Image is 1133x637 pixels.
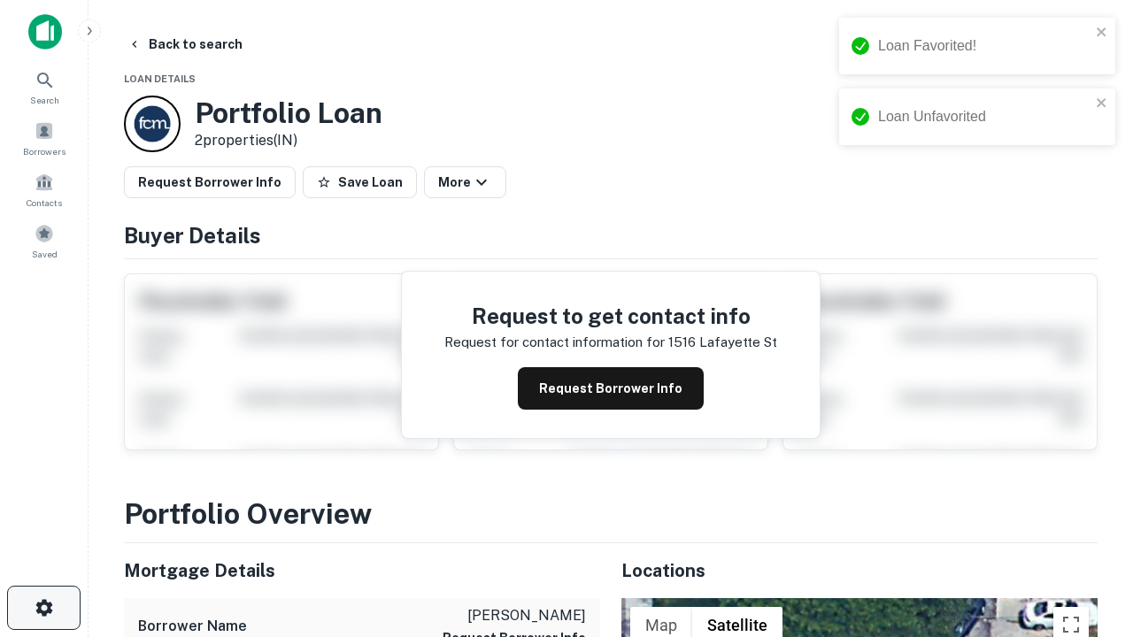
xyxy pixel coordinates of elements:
span: Saved [32,247,58,261]
h5: Locations [621,557,1098,584]
span: Contacts [27,196,62,210]
a: Saved [5,217,83,265]
h4: Buyer Details [124,219,1098,251]
span: Borrowers [23,144,66,158]
a: Contacts [5,165,83,213]
span: Search [30,93,59,107]
p: 1516 lafayette st [668,332,777,353]
h4: Request to get contact info [444,300,777,332]
div: Loan Unfavorited [878,106,1091,127]
p: 2 properties (IN) [195,130,382,151]
a: Borrowers [5,114,83,162]
iframe: Chat Widget [1044,439,1133,524]
h3: Portfolio Overview [124,493,1098,535]
p: Request for contact information for [444,332,665,353]
button: More [424,166,506,198]
button: Back to search [120,28,250,60]
button: close [1096,25,1108,42]
p: [PERSON_NAME] [443,605,586,626]
button: Request Borrower Info [124,166,296,198]
button: close [1096,96,1108,112]
h5: Mortgage Details [124,557,600,584]
span: Loan Details [124,73,196,84]
div: Loan Favorited! [878,35,1091,57]
button: Save Loan [303,166,417,198]
h3: Portfolio Loan [195,96,382,130]
a: Search [5,63,83,111]
button: Request Borrower Info [518,367,704,410]
img: capitalize-icon.png [28,14,62,50]
h6: Borrower Name [138,616,247,637]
